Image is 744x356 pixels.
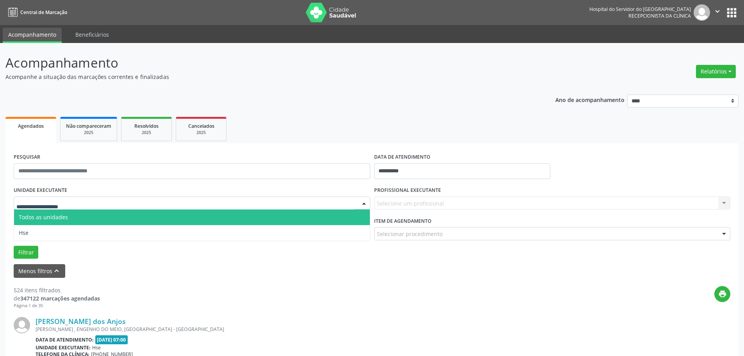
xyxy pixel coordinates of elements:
div: 2025 [66,130,111,136]
span: [DATE] 07:00 [95,335,128,344]
a: Beneficiários [70,28,114,41]
p: Acompanhe a situação das marcações correntes e finalizadas [5,73,519,81]
span: Agendados [18,123,44,129]
label: PESQUISAR [14,151,40,163]
p: Acompanhamento [5,53,519,73]
b: Data de atendimento: [36,336,94,343]
button: Menos filtroskeyboard_arrow_up [14,264,65,278]
i:  [713,7,722,16]
div: [PERSON_NAME] , ENGENHO DO MEIO, [GEOGRAPHIC_DATA] - [GEOGRAPHIC_DATA] [36,326,613,333]
span: Central de Marcação [20,9,67,16]
img: img [694,4,710,21]
button: Filtrar [14,246,38,259]
i: print [718,290,727,298]
a: Acompanhamento [3,28,62,43]
button: print [714,286,730,302]
a: Central de Marcação [5,6,67,19]
div: Hospital do Servidor do [GEOGRAPHIC_DATA] [589,6,691,13]
span: Recepcionista da clínica [628,13,691,19]
label: DATA DE ATENDIMENTO [374,151,430,163]
img: img [14,317,30,333]
span: Todos as unidades [19,213,68,221]
label: Item de agendamento [374,215,432,227]
button: apps [725,6,739,20]
span: Selecionar procedimento [377,230,442,238]
div: 524 itens filtrados [14,286,100,294]
p: Ano de acompanhamento [555,95,624,104]
div: Página 1 de 35 [14,302,100,309]
div: 2025 [182,130,221,136]
strong: 347122 marcações agendadas [20,295,100,302]
a: [PERSON_NAME] dos Anjos [36,317,126,326]
div: 2025 [127,130,166,136]
button: Relatórios [696,65,736,78]
span: Cancelados [188,123,214,129]
span: Hse [19,229,29,236]
span: Hse [92,344,101,351]
button:  [710,4,725,21]
label: UNIDADE EXECUTANTE [14,184,67,197]
span: Não compareceram [66,123,111,129]
b: Unidade executante: [36,344,91,351]
span: Resolvidos [134,123,159,129]
label: PROFISSIONAL EXECUTANTE [374,184,441,197]
i: keyboard_arrow_up [52,267,61,275]
div: de [14,294,100,302]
